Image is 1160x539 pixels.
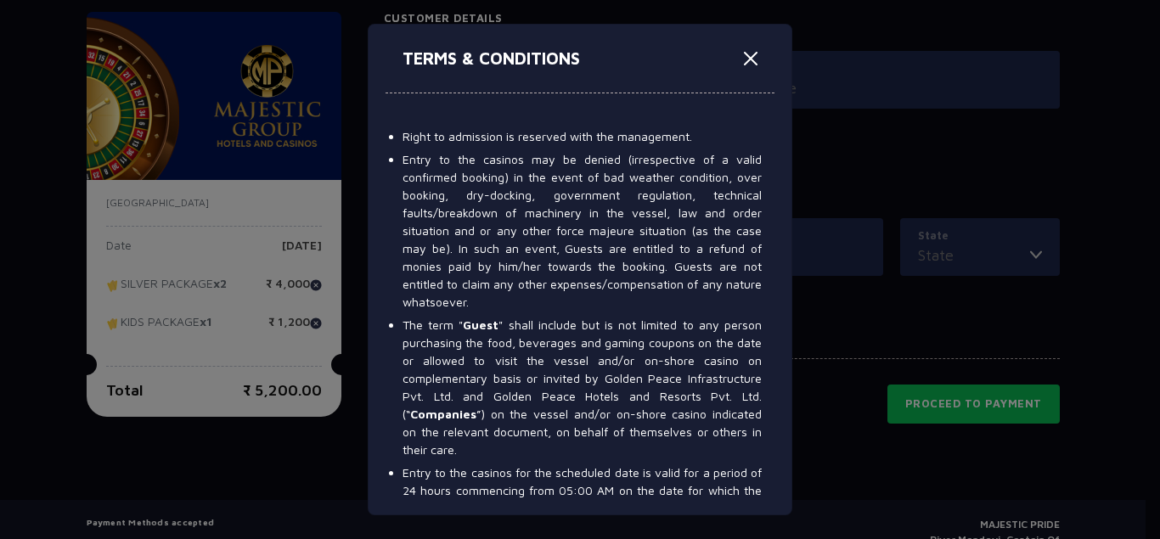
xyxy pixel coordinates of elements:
li: Right to admission is reserved with the management. [403,127,762,145]
li: Entry to the casinos may be denied (irrespective of a valid confirmed booking) in the event of ba... [403,150,762,311]
li: The term " " shall include but is not limited to any person purchasing the food, beverages and ga... [403,316,762,458]
button: Close [737,45,764,72]
b: TERMS & CONDITIONS [403,48,580,68]
b: Companies [410,407,476,421]
b: Guest [463,317,498,332]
